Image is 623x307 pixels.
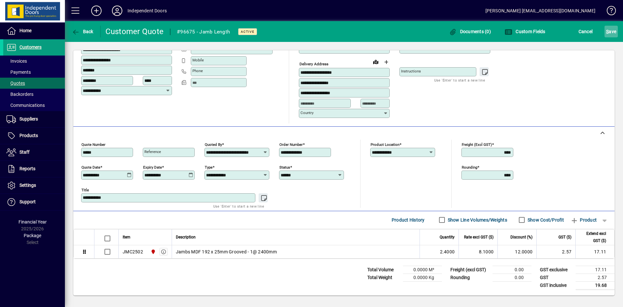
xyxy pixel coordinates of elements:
[392,215,425,225] span: Product History
[493,266,531,274] td: 0.00
[205,142,222,147] mat-label: Quoted by
[440,249,455,255] span: 2.4000
[567,214,600,226] button: Product
[19,149,30,155] span: Staff
[3,100,65,111] a: Communications
[570,215,597,225] span: Product
[81,187,89,192] mat-label: Title
[19,28,31,33] span: Home
[3,56,65,67] a: Invoices
[192,69,203,73] mat-label: Phone
[485,6,595,16] div: [PERSON_NAME] [EMAIL_ADDRESS][DOMAIN_NAME]
[19,183,36,188] span: Settings
[576,266,615,274] td: 17.11
[526,217,564,223] label: Show Cost/Profit
[3,128,65,144] a: Products
[18,219,47,224] span: Financial Year
[576,274,615,281] td: 2.57
[462,142,492,147] mat-label: Freight (excl GST)
[505,29,545,34] span: Custom Fields
[463,249,494,255] div: 8.1000
[81,142,105,147] mat-label: Quote number
[19,199,36,204] span: Support
[389,214,427,226] button: Product History
[176,234,196,241] span: Description
[577,26,594,37] button: Cancel
[6,103,45,108] span: Communications
[537,281,576,289] td: GST inclusive
[3,78,65,89] a: Quotes
[3,194,65,210] a: Support
[536,245,575,258] td: 2.57
[371,57,381,67] a: View on map
[371,142,399,147] mat-label: Product location
[6,58,27,64] span: Invoices
[3,23,65,39] a: Home
[6,92,33,97] span: Backorders
[575,245,614,258] td: 17.11
[3,161,65,177] a: Reports
[464,234,494,241] span: Rate excl GST ($)
[300,110,313,115] mat-label: Country
[602,1,615,22] a: Knowledge Base
[65,26,101,37] app-page-header-button: Back
[579,26,593,37] span: Cancel
[123,249,143,255] div: JMC2502
[107,5,128,17] button: Profile
[6,81,25,86] span: Quotes
[86,5,107,17] button: Add
[447,266,493,274] td: Freight (excl GST)
[81,165,100,169] mat-label: Quote date
[434,76,485,84] mat-hint: Use 'Enter' to start a new line
[279,165,290,169] mat-label: Status
[558,234,571,241] span: GST ($)
[364,266,403,274] td: Total Volume
[24,233,41,238] span: Package
[449,29,491,34] span: Documents (0)
[606,29,609,34] span: S
[205,165,213,169] mat-label: Type
[447,26,493,37] button: Documents (0)
[149,248,156,255] span: Christchurch
[605,26,618,37] button: Save
[403,274,442,281] td: 0.0000 Kg
[19,133,38,138] span: Products
[576,281,615,289] td: 19.68
[403,266,442,274] td: 0.0000 M³
[177,27,230,37] div: #96675 - Jamb Length
[3,111,65,127] a: Suppliers
[364,274,403,281] td: Total Weight
[143,165,162,169] mat-label: Expiry date
[72,29,93,34] span: Back
[70,26,95,37] button: Back
[105,26,164,37] div: Customer Quote
[580,230,606,244] span: Extend excl GST ($)
[381,57,391,67] button: Choose address
[462,165,477,169] mat-label: Rounding
[213,202,264,210] mat-hint: Use 'Enter' to start a new line
[497,245,536,258] td: 12.0000
[128,6,167,16] div: Independent Doors
[19,45,42,50] span: Customers
[144,149,161,154] mat-label: Reference
[3,144,65,160] a: Staff
[19,166,35,171] span: Reports
[447,274,493,281] td: Rounding
[537,266,576,274] td: GST exclusive
[19,116,38,122] span: Suppliers
[6,70,31,75] span: Payments
[606,26,616,37] span: ave
[446,217,507,223] label: Show Line Volumes/Weights
[401,69,421,73] mat-label: Instructions
[493,274,531,281] td: 0.00
[279,142,303,147] mat-label: Order number
[241,30,254,34] span: Active
[510,234,532,241] span: Discount (%)
[3,67,65,78] a: Payments
[503,26,547,37] button: Custom Fields
[192,58,204,62] mat-label: Mobile
[123,234,130,241] span: Item
[537,274,576,281] td: GST
[3,177,65,194] a: Settings
[3,89,65,100] a: Backorders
